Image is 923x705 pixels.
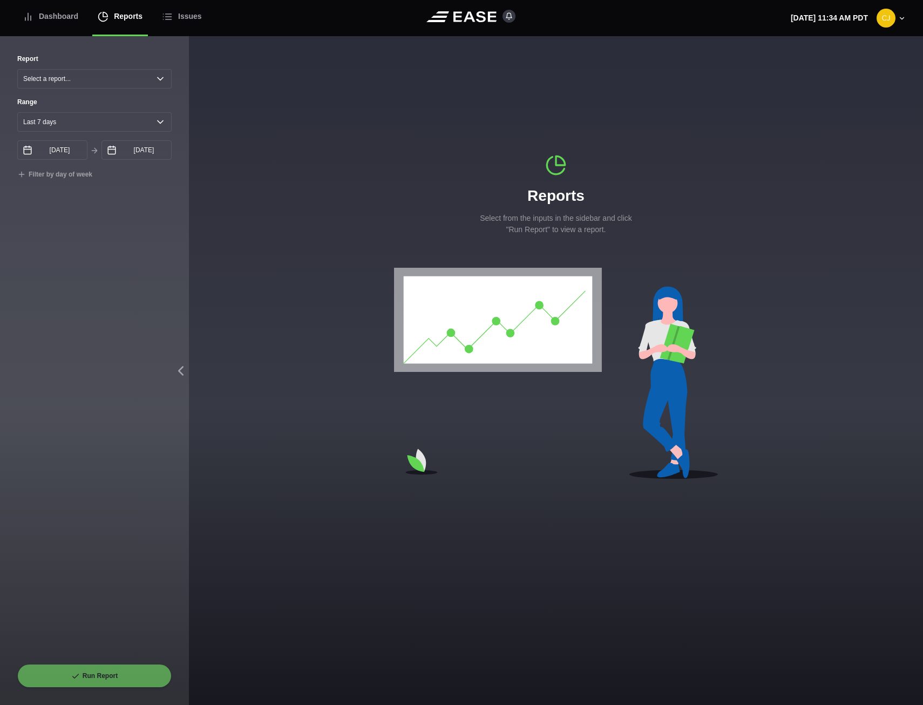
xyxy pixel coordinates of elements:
[475,154,637,235] div: Reports
[17,97,172,107] label: Range
[101,140,172,160] input: mm/dd/yyyy
[475,213,637,235] p: Select from the inputs in the sidebar and click "Run Report" to view a report.
[791,12,868,24] p: [DATE] 11:34 AM PDT
[17,54,38,64] label: Report
[17,171,92,179] button: Filter by day of week
[17,140,87,160] input: mm/dd/yyyy
[475,185,637,207] h1: Reports
[877,9,895,28] img: 50da7fac248a6bc69be3735fd9af870e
